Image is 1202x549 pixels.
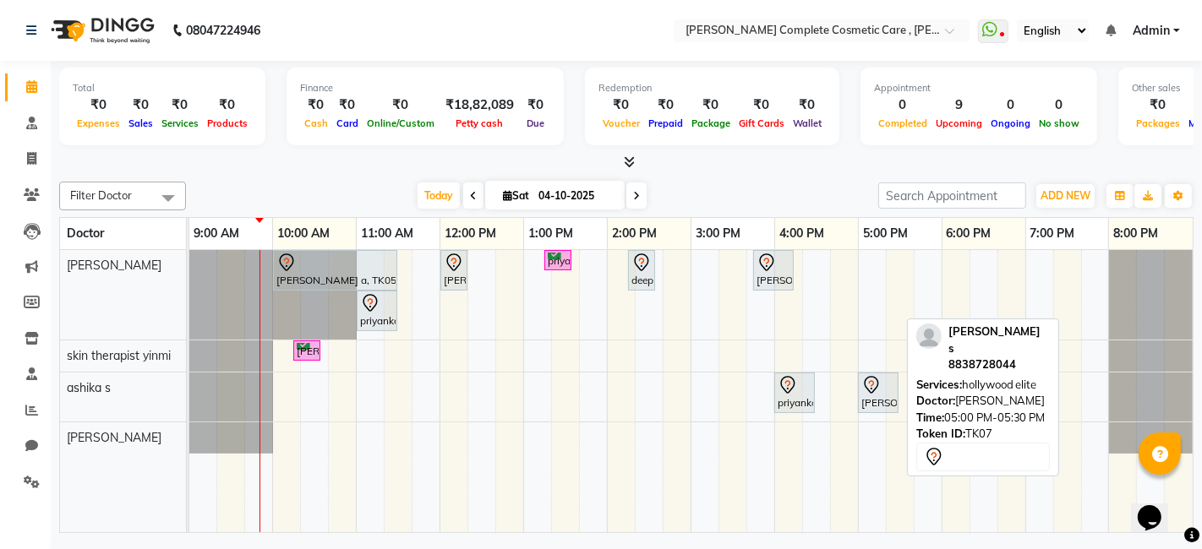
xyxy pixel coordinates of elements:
[363,95,439,115] div: ₹0
[363,117,439,129] span: Online/Custom
[735,95,789,115] div: ₹0
[332,95,363,115] div: ₹0
[859,221,912,246] a: 5:00 PM
[442,253,466,288] div: [PERSON_NAME], TK03, 12:00 PM-12:20 PM, ACNE THERAPY ELITE
[916,426,1050,443] div: TK07
[1036,184,1095,208] button: ADD NEW
[962,378,1037,391] span: hollywood elite
[874,81,1084,95] div: Appointment
[1132,95,1184,115] div: ₹0
[608,221,661,246] a: 2:00 PM
[203,95,252,115] div: ₹0
[755,253,792,288] div: [PERSON_NAME], TK02, 03:45 PM-04:15 PM, scalp [MEDICAL_DATA] gold
[1026,221,1079,246] a: 7:00 PM
[948,356,1050,373] div: 8838728044
[687,117,735,129] span: Package
[295,343,319,359] div: [PERSON_NAME], TK06, 10:15 AM-10:35 AM, ACNE THERAPY ELITE
[186,7,260,54] b: 08047224946
[916,427,965,440] span: Token ID:
[73,95,124,115] div: ₹0
[157,117,203,129] span: Services
[874,117,932,129] span: Completed
[932,117,986,129] span: Upcoming
[1109,221,1162,246] a: 8:00 PM
[874,95,932,115] div: 0
[273,221,334,246] a: 10:00 AM
[67,348,171,363] span: skin therapist yinmi
[499,189,533,202] span: Sat
[1132,117,1184,129] span: Packages
[986,95,1035,115] div: 0
[789,117,826,129] span: Wallet
[157,95,203,115] div: ₹0
[275,253,396,288] div: [PERSON_NAME] a, TK05, 10:00 AM-11:30 AM, IV [MEDICAL_DATA] treatment - Elite
[439,95,521,115] div: ₹18,82,089
[43,7,159,54] img: logo
[124,117,157,129] span: Sales
[916,393,1050,410] div: [PERSON_NAME]
[300,81,550,95] div: Finance
[300,117,332,129] span: Cash
[67,258,161,273] span: [PERSON_NAME]
[418,182,460,209] span: Today
[546,253,570,269] div: priyanka D, TK04, 01:15 PM-01:35 PM, velvet basic
[687,95,735,115] div: ₹0
[73,117,124,129] span: Expenses
[67,226,104,241] span: Doctor
[332,117,363,129] span: Card
[1133,22,1170,40] span: Admin
[775,221,828,246] a: 4:00 PM
[878,182,1026,209] input: Search Appointment
[916,410,1050,427] div: 05:00 PM-05:30 PM
[1035,95,1084,115] div: 0
[67,430,161,445] span: [PERSON_NAME]
[691,221,745,246] a: 3:00 PM
[789,95,826,115] div: ₹0
[67,380,111,395] span: ashika s
[916,394,955,407] span: Doctor:
[598,95,644,115] div: ₹0
[598,117,644,129] span: Voucher
[916,323,942,349] img: profile
[630,253,653,288] div: deepika v, TK01, 02:15 PM-02:35 PM, ACNE THERAPY PREMIUM
[916,410,944,424] span: Time:
[598,81,826,95] div: Redemption
[986,117,1035,129] span: Ongoing
[1041,189,1090,202] span: ADD NEW
[203,117,252,129] span: Products
[948,324,1041,355] span: [PERSON_NAME] s
[521,95,550,115] div: ₹0
[357,221,418,246] a: 11:00 AM
[860,375,897,410] div: [PERSON_NAME] s, TK07, 05:00 PM-05:30 PM, hollywood elite
[124,95,157,115] div: ₹0
[932,95,986,115] div: 9
[358,293,396,329] div: priyanka D, TK04, 11:00 AM-11:30 AM, velvet elite
[1131,481,1185,532] iframe: chat widget
[73,81,252,95] div: Total
[452,117,508,129] span: Petty cash
[942,221,996,246] a: 6:00 PM
[644,95,687,115] div: ₹0
[524,221,577,246] a: 1:00 PM
[644,117,687,129] span: Prepaid
[533,183,618,209] input: 2025-10-04
[440,221,500,246] a: 12:00 PM
[1035,117,1084,129] span: No show
[70,188,132,202] span: Filter Doctor
[735,117,789,129] span: Gift Cards
[522,117,549,129] span: Due
[300,95,332,115] div: ₹0
[189,221,243,246] a: 9:00 AM
[916,378,962,391] span: Services:
[776,375,813,410] div: priyanka D, TK04, 04:00 PM-04:30 PM, velvet elite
